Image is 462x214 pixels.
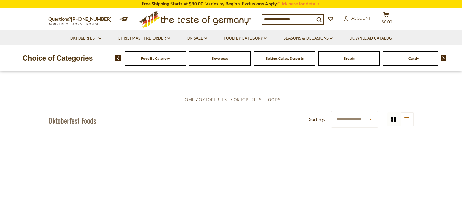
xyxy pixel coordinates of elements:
span: $0.00 [382,20,392,24]
a: Home [182,97,195,102]
p: Questions? [48,15,116,23]
a: Beverages [212,56,228,61]
a: Account [344,15,371,22]
span: MON - FRI, 9:00AM - 5:00PM (EST) [48,23,100,26]
img: previous arrow [115,55,121,61]
button: $0.00 [377,12,396,27]
img: next arrow [441,55,446,61]
a: Download Catalog [349,35,392,42]
h1: Oktoberfest Foods [48,116,96,125]
a: Christmas - PRE-ORDER [118,35,170,42]
a: Food By Category [141,56,170,61]
a: Oktoberfest [70,35,101,42]
a: Click here for details. [277,1,321,6]
a: Seasons & Occasions [284,35,333,42]
a: Oktoberfest Foods [234,97,280,102]
a: Food By Category [224,35,267,42]
span: Account [351,16,371,20]
a: On Sale [187,35,207,42]
a: [PHONE_NUMBER] [71,16,111,22]
label: Sort By: [309,116,325,123]
a: Oktoberfest [199,97,230,102]
a: Baking, Cakes, Desserts [266,56,304,61]
a: Candy [408,56,419,61]
a: Breads [344,56,355,61]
